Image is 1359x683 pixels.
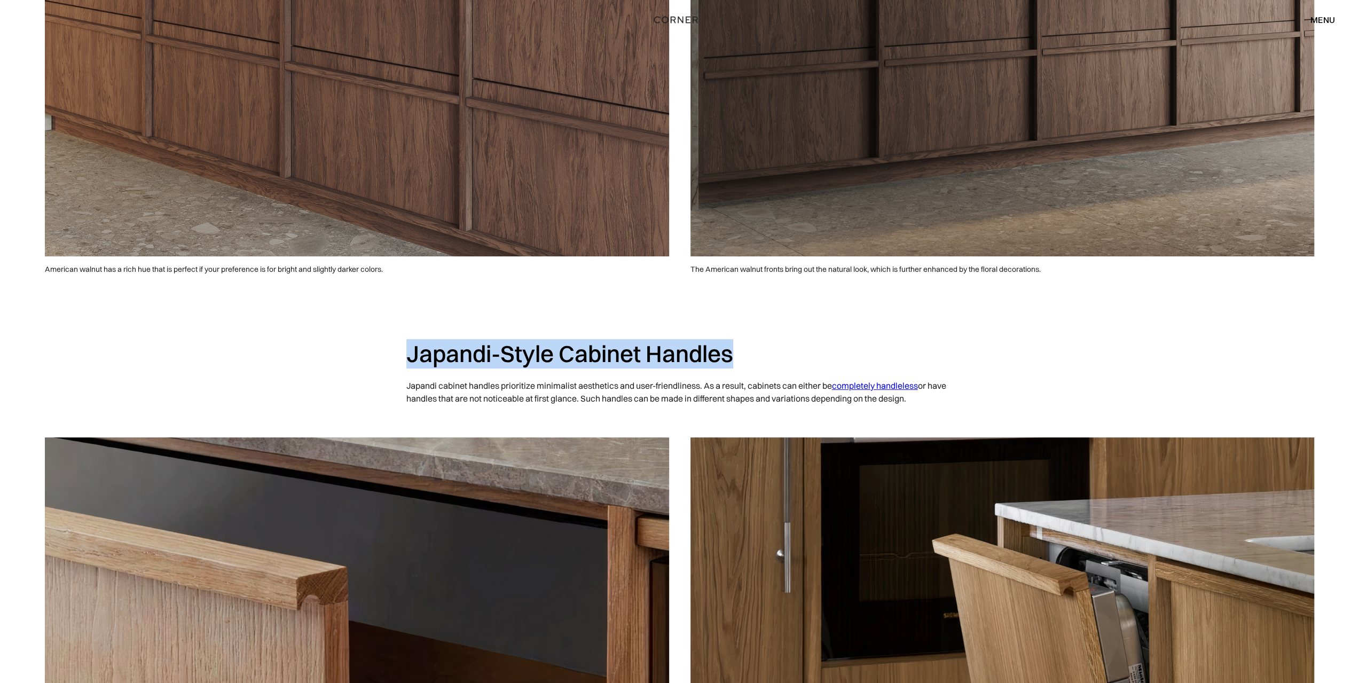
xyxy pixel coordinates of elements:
p: The American walnut fronts bring out the natural look, which is further enhanced by the floral de... [690,256,1315,282]
div: menu [1300,11,1335,29]
a: completely handleless [832,380,918,391]
div: menu [1310,15,1335,24]
p: Japandi cabinet handles prioritize minimalist aesthetics and user-friendliness. As a result, cabi... [406,374,953,410]
a: home [629,13,731,27]
h2: Japandi-Style Cabinet Handles [406,339,953,368]
p: American walnut has a rich hue that is perfect if your preference is for bright and slightly dark... [45,256,669,282]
